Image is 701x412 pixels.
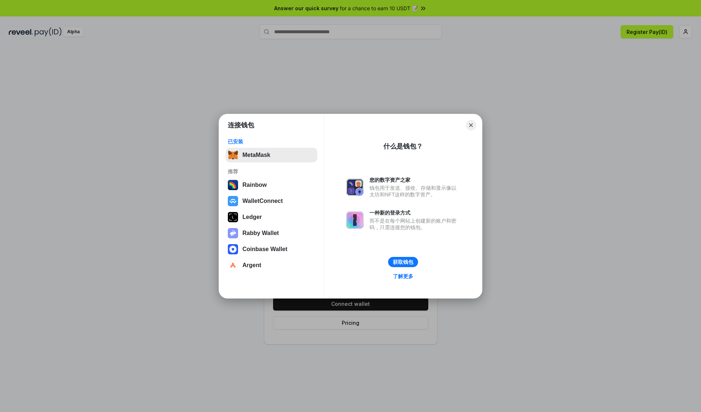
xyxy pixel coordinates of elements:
[346,211,364,229] img: svg+xml,%3Csvg%20xmlns%3D%22http%3A%2F%2Fwww.w3.org%2F2000%2Fsvg%22%20fill%3D%22none%22%20viewBox...
[226,194,317,208] button: WalletConnect
[383,142,423,151] div: 什么是钱包？
[228,228,238,238] img: svg+xml,%3Csvg%20xmlns%3D%22http%3A%2F%2Fwww.w3.org%2F2000%2Fsvg%22%20fill%3D%22none%22%20viewBox...
[228,121,254,130] h1: 连接钱包
[242,230,279,236] div: Rabby Wallet
[228,150,238,160] img: svg+xml,%3Csvg%20fill%3D%22none%22%20height%3D%2233%22%20viewBox%3D%220%200%2035%2033%22%20width%...
[369,209,460,216] div: 一种新的登录方式
[466,120,476,130] button: Close
[346,178,364,196] img: svg+xml,%3Csvg%20xmlns%3D%22http%3A%2F%2Fwww.w3.org%2F2000%2Fsvg%22%20fill%3D%22none%22%20viewBox...
[242,198,283,204] div: WalletConnect
[228,168,315,175] div: 推荐
[228,196,238,206] img: svg+xml,%3Csvg%20width%3D%2228%22%20height%3D%2228%22%20viewBox%3D%220%200%2028%2028%22%20fill%3D...
[228,260,238,270] img: svg+xml,%3Csvg%20width%3D%2228%22%20height%3D%2228%22%20viewBox%3D%220%200%2028%2028%22%20fill%3D...
[228,180,238,190] img: svg+xml,%3Csvg%20width%3D%22120%22%20height%3D%22120%22%20viewBox%3D%220%200%20120%20120%22%20fil...
[228,212,238,222] img: svg+xml,%3Csvg%20xmlns%3D%22http%3A%2F%2Fwww.w3.org%2F2000%2Fsvg%22%20width%3D%2228%22%20height%3...
[388,257,418,267] button: 获取钱包
[393,259,413,265] div: 获取钱包
[226,242,317,257] button: Coinbase Wallet
[369,217,460,231] div: 而不是在每个网站上创建新的账户和密码，只需连接您的钱包。
[369,177,460,183] div: 您的数字资产之家
[242,262,261,269] div: Argent
[369,185,460,198] div: 钱包用于发送、接收、存储和显示像以太坊和NFT这样的数字资产。
[226,226,317,240] button: Rabby Wallet
[242,246,287,253] div: Coinbase Wallet
[393,273,413,280] div: 了解更多
[226,210,317,224] button: Ledger
[242,152,270,158] div: MetaMask
[228,138,315,145] div: 已安装
[242,214,262,220] div: Ledger
[226,178,317,192] button: Rainbow
[226,258,317,273] button: Argent
[228,244,238,254] img: svg+xml,%3Csvg%20width%3D%2228%22%20height%3D%2228%22%20viewBox%3D%220%200%2028%2028%22%20fill%3D...
[226,148,317,162] button: MetaMask
[388,272,418,281] a: 了解更多
[242,182,267,188] div: Rainbow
